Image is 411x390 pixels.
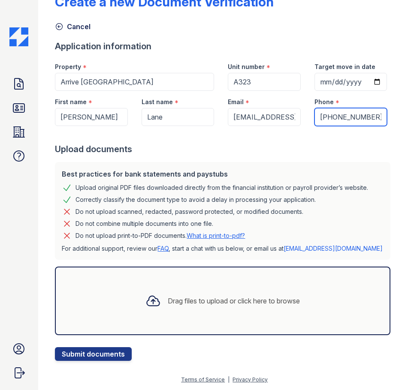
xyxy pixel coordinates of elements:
div: Upload original PDF files downloaded directly from the financial institution or payroll provider’... [76,183,368,193]
label: Unit number [228,63,265,71]
a: Terms of Service [181,376,225,383]
div: Correctly classify the document type to avoid a delay in processing your application. [76,195,316,205]
label: Phone [314,98,334,106]
img: CE_Icon_Blue-c292c112584629df590d857e76928e9f676e5b41ef8f769ba2f05ee15b207248.png [9,27,28,46]
a: Privacy Policy [233,376,268,383]
p: For additional support, review our , start a chat with us below, or email us at [62,244,384,253]
label: Last name [142,98,173,106]
label: First name [55,98,87,106]
a: Cancel [55,21,91,32]
label: Target move in date [314,63,375,71]
div: Do not upload scanned, redacted, password protected, or modified documents. [76,207,303,217]
p: Do not upload print-to-PDF documents. [76,231,245,240]
a: [EMAIL_ADDRESS][DOMAIN_NAME] [284,245,383,252]
a: What is print-to-pdf? [187,232,245,239]
button: Submit documents [55,347,132,361]
div: Best practices for bank statements and paystubs [62,169,384,179]
div: Do not combine multiple documents into one file. [76,219,213,229]
label: Property [55,63,81,71]
div: Drag files to upload or click here to browse [168,296,300,306]
a: FAQ [157,245,169,252]
div: Application information [55,40,394,52]
div: | [228,376,230,383]
label: Email [228,98,244,106]
div: Upload documents [55,143,394,155]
